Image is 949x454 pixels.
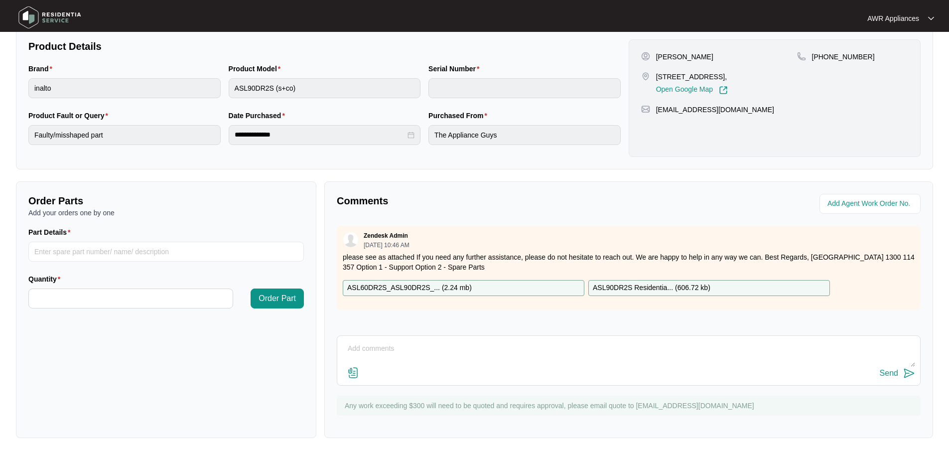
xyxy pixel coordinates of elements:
label: Quantity [28,274,64,284]
input: Product Model [229,78,421,98]
label: Product Model [229,64,285,74]
img: dropdown arrow [928,16,934,21]
p: Order Parts [28,194,304,208]
p: [PERSON_NAME] [656,52,713,62]
img: file-attachment-doc.svg [347,367,359,379]
img: Link-External [719,86,728,95]
p: Add your orders one by one [28,208,304,218]
label: Date Purchased [229,111,289,121]
input: Product Fault or Query [28,125,221,145]
input: Add Agent Work Order No. [827,198,915,210]
input: Brand [28,78,221,98]
input: Part Details [28,242,304,262]
p: [EMAIL_ADDRESS][DOMAIN_NAME] [656,105,774,115]
input: Date Purchased [235,130,406,140]
img: send-icon.svg [903,367,915,379]
p: ASL60DR2S_ASL90DR2S_... ( 2.24 mb ) [347,283,472,294]
p: Product Details [28,39,621,53]
p: [STREET_ADDRESS], [656,72,728,82]
div: Send [880,369,898,378]
img: residentia service logo [15,2,85,32]
img: map-pin [641,72,650,81]
p: [PHONE_NUMBER] [812,52,875,62]
p: Comments [337,194,622,208]
button: Send [880,367,915,380]
span: Order Part [259,293,296,304]
img: map-pin [797,52,806,61]
label: Product Fault or Query [28,111,112,121]
p: Zendesk Admin [364,232,408,240]
img: map-pin [641,105,650,114]
img: user-pin [641,52,650,61]
label: Brand [28,64,56,74]
label: Part Details [28,227,75,237]
p: AWR Appliances [867,13,919,23]
input: Purchased From [428,125,621,145]
p: Any work exceeding $300 will need to be quoted and requires approval, please email quote to [EMAI... [345,401,916,411]
input: Quantity [29,289,233,308]
p: [DATE] 10:46 AM [364,242,409,248]
p: ASL90DR2S Residentia... ( 606.72 kb ) [593,283,710,294]
img: user.svg [343,232,358,247]
p: please see as attached If you need any further assistance, please do not hesitate to reach out. W... [343,252,915,272]
button: Order Part [251,289,304,308]
a: Open Google Map [656,86,728,95]
label: Serial Number [428,64,483,74]
label: Purchased From [428,111,491,121]
input: Serial Number [428,78,621,98]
